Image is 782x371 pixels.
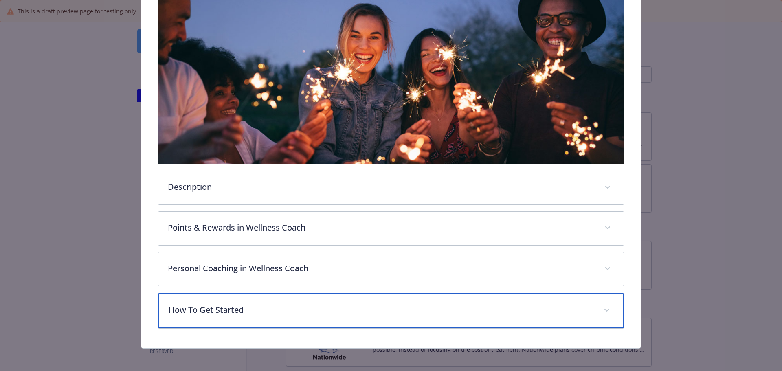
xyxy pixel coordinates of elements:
[158,212,624,245] div: Points & Rewards in Wellness Coach
[169,304,594,316] p: How To Get Started
[158,293,624,328] div: How To Get Started
[168,222,595,234] p: Points & Rewards in Wellness Coach
[158,252,624,286] div: Personal Coaching in Wellness Coach
[158,171,624,204] div: Description
[168,181,595,193] p: Description
[168,262,595,274] p: Personal Coaching in Wellness Coach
